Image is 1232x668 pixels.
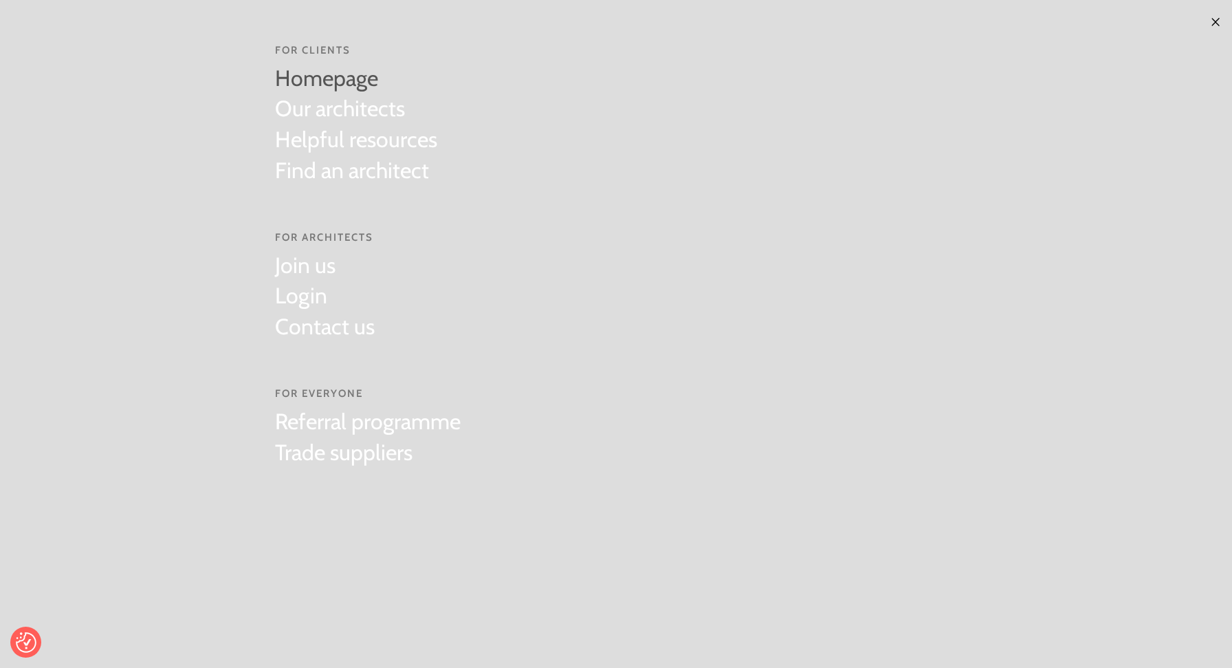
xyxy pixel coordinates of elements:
img: × [1210,17,1221,28]
a: Join us [275,250,375,281]
a: Trade suppliers [275,438,461,468]
a: Our architects [275,94,437,125]
img: Revisit consent button [16,632,36,653]
span: For Architects [275,230,375,245]
a: Find an architect [275,155,437,186]
a: Referral programme [275,407,461,438]
a: Helpful resources [275,125,437,155]
a: Homepage [275,63,437,94]
span: For everyone [275,387,461,401]
span: For Clients [275,43,437,58]
a: Login [275,281,375,312]
button: Consent Preferences [16,632,36,653]
a: Contact us [275,312,375,343]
